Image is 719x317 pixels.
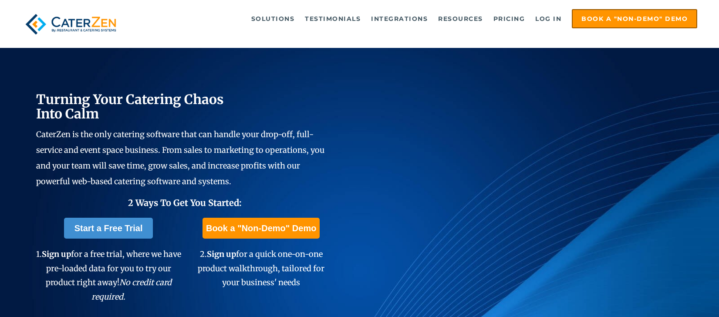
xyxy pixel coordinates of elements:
[36,249,181,301] span: 1. for a free trial, where we have pre-loaded data for you to try our product right away!
[22,9,120,39] img: caterzen
[36,91,224,122] span: Turning Your Catering Chaos Into Calm
[641,283,709,307] iframe: Help widget launcher
[434,10,487,27] a: Resources
[247,10,299,27] a: Solutions
[300,10,365,27] a: Testimonials
[572,9,697,28] a: Book a "Non-Demo" Demo
[531,10,566,27] a: Log in
[36,129,324,186] span: CaterZen is the only catering software that can handle your drop-off, full-service and event spac...
[128,197,242,208] span: 2 Ways To Get You Started:
[91,277,172,301] em: No credit card required.
[203,218,320,239] a: Book a "Non-Demo" Demo
[198,249,324,287] span: 2. for a quick one-on-one product walkthrough, tailored for your business' needs
[42,249,71,259] span: Sign up
[489,10,530,27] a: Pricing
[367,10,432,27] a: Integrations
[137,9,698,28] div: Navigation Menu
[64,218,153,239] a: Start a Free Trial
[207,249,236,259] span: Sign up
